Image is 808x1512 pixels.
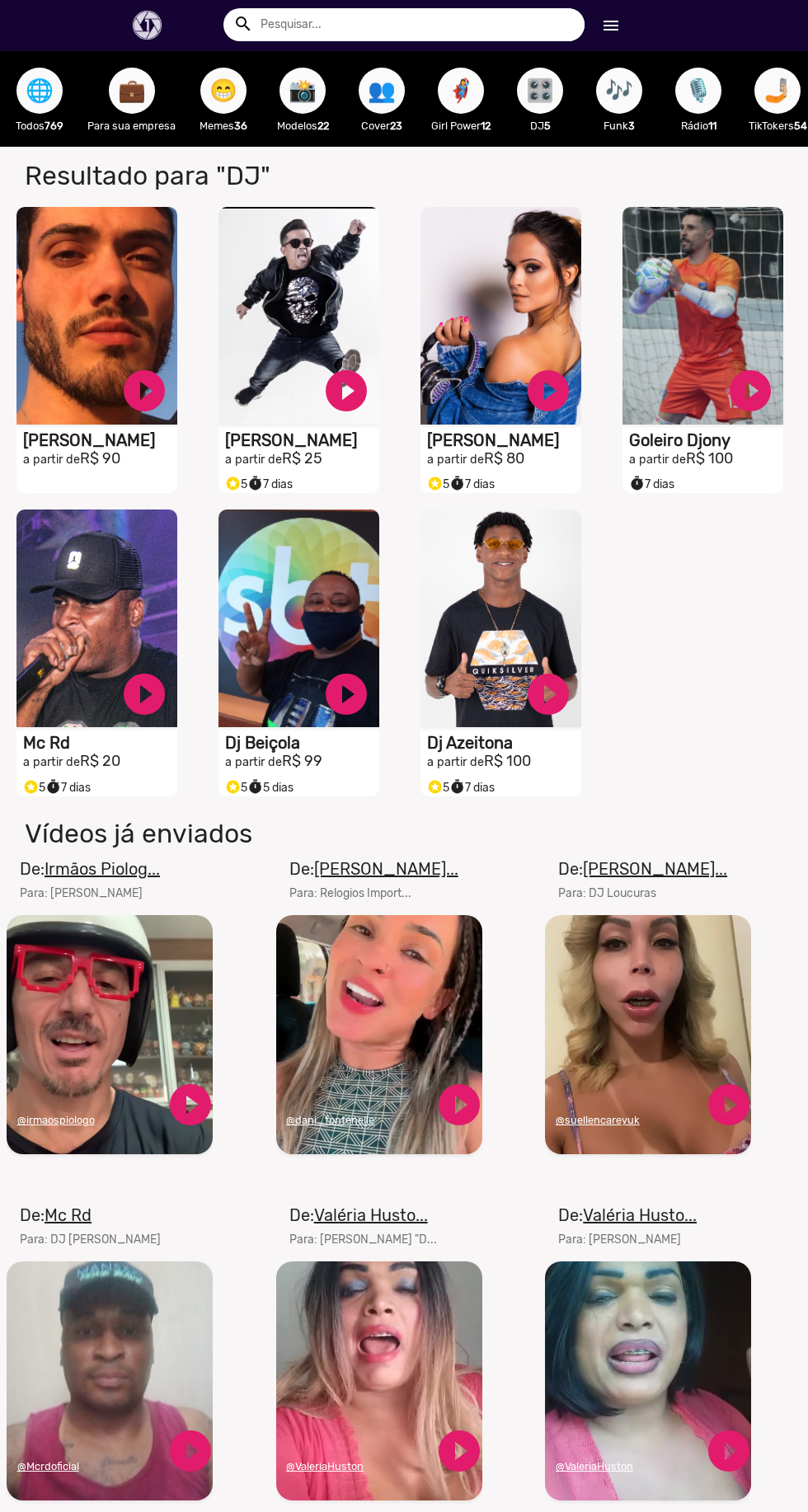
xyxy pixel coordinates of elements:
[218,509,379,727] video: S1RECADO vídeos dedicados para fãs e empresas
[45,859,160,879] u: Irmãos Piolog...
[556,1114,640,1126] u: @suellencareyuk
[427,430,581,450] h1: [PERSON_NAME]
[601,16,621,35] mat-icon: Início
[87,118,176,134] p: Para sua empresa
[276,1261,482,1500] video: Seu navegador não reproduz vídeo em HTML5
[754,68,801,114] button: 🤳🏼
[20,857,160,881] mat-card-title: De:
[449,476,465,491] small: timer
[276,915,482,1154] video: Seu navegador não reproduz vídeo em HTML5
[223,8,276,38] button: Buscar talento
[420,207,581,425] video: S1RECADO vídeos dedicados para fãs e empresas
[225,430,379,450] h1: [PERSON_NAME]
[449,779,465,795] small: timer
[438,68,484,114] button: 🦸‍♀️
[629,450,783,468] h2: R$ 100
[200,68,247,114] button: 😁
[23,450,177,468] h2: R$ 90
[247,775,263,795] i: timer
[23,753,177,771] h2: R$ 20
[449,781,495,795] span: 7 dias
[248,8,584,41] input: Pesquisar...
[45,1205,92,1225] u: Mc Rd
[667,118,730,134] p: Rádio
[26,68,54,114] span: 🌐
[629,453,686,467] small: a partir de
[583,1205,697,1225] u: Valéria Husto...
[289,1231,437,1248] mat-card-subtitle: Para: [PERSON_NAME] "D...
[23,781,45,795] span: 5
[247,477,293,491] span: 7 dias
[622,207,783,425] video: S1RECADO vídeos dedicados para fãs e empresas
[427,775,443,795] i: Selo super talento
[449,775,465,795] i: timer
[225,781,247,795] span: 5
[16,68,63,114] button: 🌐
[234,120,247,132] b: 36
[280,68,326,114] button: 📸
[427,755,484,769] small: a partir de
[314,1205,428,1225] u: Valéria Husto...
[545,915,751,1154] video: Seu navegador não reproduz vídeo em HTML5
[225,453,282,467] small: a partir de
[271,118,334,134] p: Modelos
[708,120,716,132] b: 11
[225,472,241,491] i: Selo super talento
[427,779,443,795] small: stars
[233,14,253,34] mat-icon: Buscar talento
[12,818,526,849] h1: Vídeos já enviados
[427,453,484,467] small: a partir de
[350,118,413,134] p: Cover
[225,450,379,468] h2: R$ 25
[449,477,495,491] span: 7 dias
[368,68,396,114] span: 👥
[427,477,449,491] span: 5
[109,68,155,114] button: 💼
[17,1114,95,1126] u: @irmaospiologo
[247,476,263,491] small: timer
[23,430,177,450] h1: [PERSON_NAME]
[16,207,177,425] video: S1RECADO vídeos dedicados para fãs e empresas
[629,430,783,450] h1: Goleiro Djony
[7,1261,213,1500] video: Seu navegador não reproduz vídeo em HTML5
[23,775,39,795] i: Selo super talento
[427,476,443,491] small: stars
[583,859,727,879] u: [PERSON_NAME]...
[23,755,80,769] small: a partir de
[558,885,727,902] mat-card-subtitle: Para: DJ Loucuras
[7,915,213,1154] video: Seu navegador não reproduz vídeo em HTML5
[120,669,169,719] a: play_circle_filled
[20,885,160,902] mat-card-subtitle: Para: [PERSON_NAME]
[526,68,554,114] span: 🎛️
[8,118,71,134] p: Todos
[225,476,241,491] small: stars
[322,669,371,719] a: play_circle_filled
[704,1080,754,1129] a: play_circle_filled
[390,120,402,132] b: 23
[20,1231,161,1248] mat-card-subtitle: Para: DJ [PERSON_NAME]
[209,68,237,114] span: 😁
[289,857,458,881] mat-card-title: De:
[556,1460,633,1472] u: @ValeriaHuston
[763,68,792,114] span: 🤳🏼
[675,68,721,114] button: 🎙️
[430,118,492,134] p: Girl Power
[23,453,80,467] small: a partir de
[517,68,563,114] button: 🎛️
[558,857,727,881] mat-card-title: De:
[225,733,379,753] h1: Dj Beiçola
[23,733,177,753] h1: Mc Rd
[629,476,645,491] small: timer
[16,509,177,727] video: S1RECADO vídeos dedicados para fãs e empresas
[509,118,571,134] p: DJ
[166,1426,215,1476] a: play_circle_filled
[286,1460,364,1472] u: @ValeriaHuston
[45,779,61,795] small: timer
[225,775,241,795] i: Selo super talento
[247,472,263,491] i: timer
[225,755,282,769] small: a partir de
[794,120,807,132] b: 54
[247,781,294,795] span: 5 dias
[322,366,371,416] a: play_circle_filled
[225,779,241,795] small: stars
